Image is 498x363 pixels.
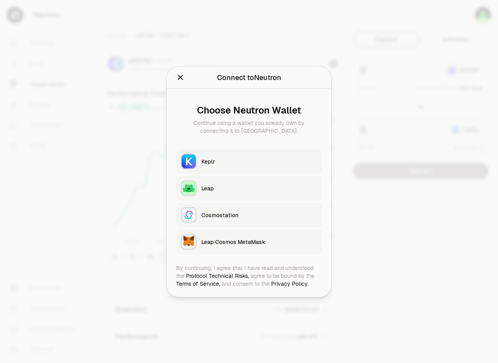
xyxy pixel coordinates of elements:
img: Leap [182,181,196,195]
div: By continuing, I agree that I have read and understood the agree to be bound by the and consent t... [176,264,322,287]
div: Cosmostation [201,211,317,219]
button: CosmostationCosmostation [176,202,322,227]
a: Protocol Technical Risks, [186,272,249,279]
div: Continue using a wallet you already own by connecting it to [GEOGRAPHIC_DATA]. [182,119,316,134]
div: Choose Neutron Wallet [182,104,316,115]
img: Cosmostation [182,208,196,222]
button: LeapLeap [176,175,322,201]
button: KeplrKeplr [176,149,322,174]
div: Leap Cosmos MetaMask [201,238,317,246]
a: Privacy Policy. [271,280,308,287]
button: Leap Cosmos MetaMaskLeap Cosmos MetaMask [176,229,322,254]
div: Leap [201,184,317,192]
img: Leap Cosmos MetaMask [182,235,196,249]
div: Keplr [201,157,317,165]
div: Connect to Neutron [217,72,281,83]
button: Close [176,72,185,83]
img: Keplr [182,154,196,168]
a: Terms of Service, [176,280,220,287]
